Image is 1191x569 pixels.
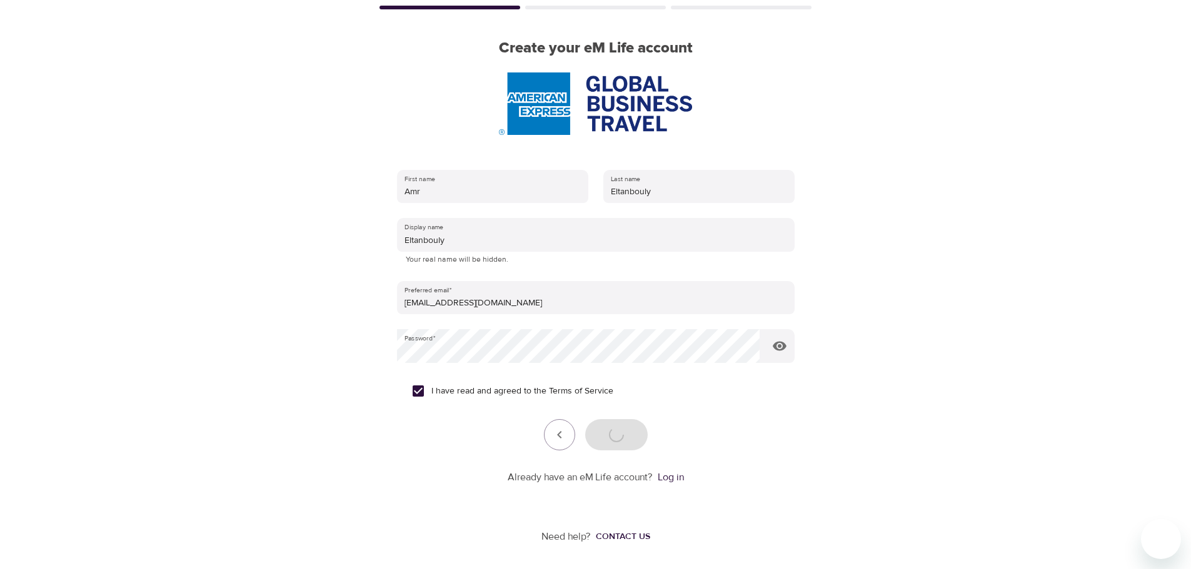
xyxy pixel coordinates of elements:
[431,385,613,398] span: I have read and agreed to the
[596,530,650,543] div: Contact us
[508,470,653,485] p: Already have an eM Life account?
[377,39,815,57] h2: Create your eM Life account
[406,254,786,266] p: Your real name will be hidden.
[499,72,691,135] img: AmEx%20GBT%20logo.png
[549,385,613,398] a: Terms of Service
[1141,519,1181,559] iframe: Button to launch messaging window
[591,530,650,543] a: Contact us
[658,471,684,483] a: Log in
[541,530,591,544] p: Need help?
